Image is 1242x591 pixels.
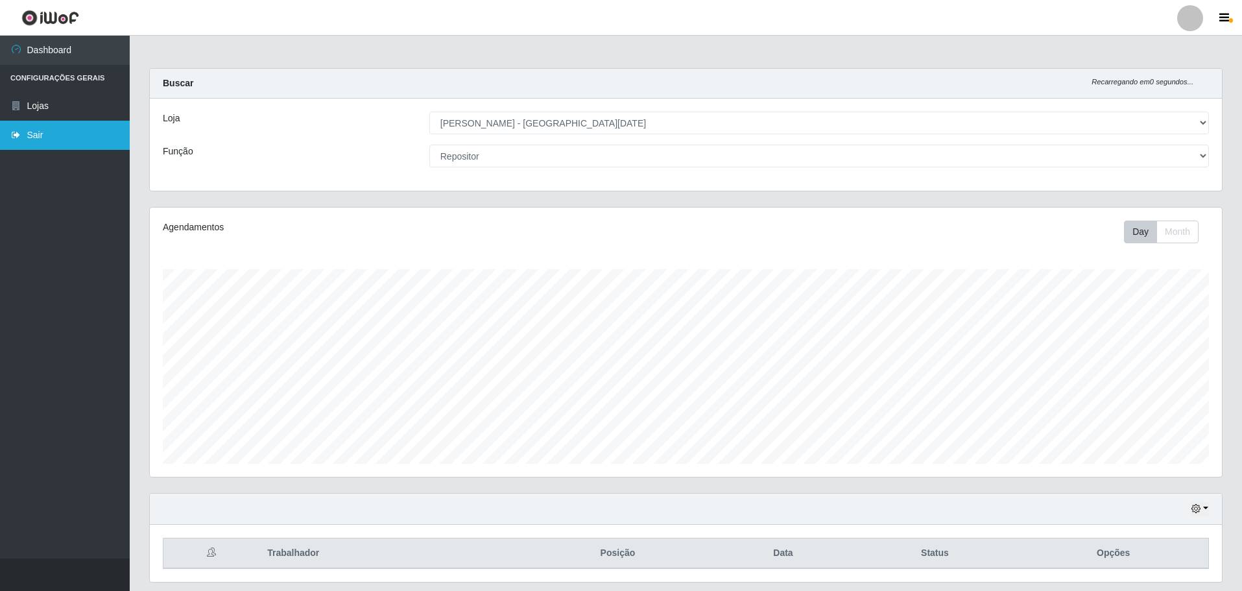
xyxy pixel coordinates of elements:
div: Agendamentos [163,221,588,234]
button: Month [1156,221,1199,243]
th: Status [851,538,1018,569]
strong: Buscar [163,78,193,88]
th: Data [715,538,852,569]
div: Toolbar with button groups [1124,221,1209,243]
img: CoreUI Logo [21,10,79,26]
label: Função [163,145,193,158]
div: First group [1124,221,1199,243]
button: Day [1124,221,1157,243]
label: Loja [163,112,180,125]
th: Posição [520,538,715,569]
th: Opções [1018,538,1208,569]
th: Trabalhador [259,538,520,569]
i: Recarregando em 0 segundos... [1092,78,1193,86]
